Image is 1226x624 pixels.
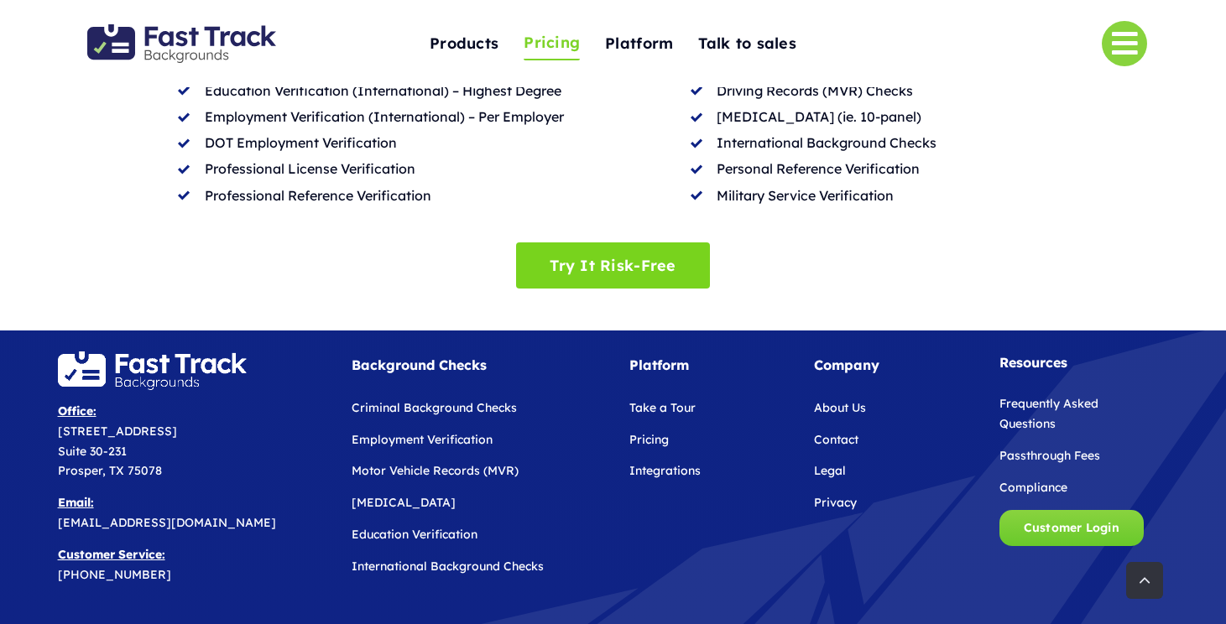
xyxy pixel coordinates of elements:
span: Pricing [524,30,580,56]
a: Legal [814,463,846,478]
span: [STREET_ADDRESS] [58,424,177,439]
a: [MEDICAL_DATA] [352,495,456,510]
a: Try It Risk-Free [516,242,709,289]
a: Customer Login [999,510,1144,546]
span: Try It Risk-Free [550,257,676,274]
a: Contact [814,432,858,447]
a: FastTrackLogo-Reverse@2x [58,350,247,367]
a: Pricing [629,432,669,447]
a: Integrations [629,463,701,478]
p: Driving Records (MVR) Checks [717,80,1147,102]
p: Professional License Verification [205,158,613,180]
a: Passthrough Fees [999,448,1100,463]
a: Talk to sales [698,26,796,62]
a: Link to # [1102,21,1147,66]
b: Email: [58,495,94,510]
span: [EMAIL_ADDRESS][DOMAIN_NAME] [58,515,276,530]
a: International Background Checks [352,559,544,574]
a: Pricing [524,27,580,61]
p: [MEDICAL_DATA] (ie. 10-panel) [717,106,1147,128]
strong: Background Checks [352,356,487,373]
p: Employment Verification (International) – Per Employer [205,106,613,128]
strong: Resources [999,354,1067,371]
p: Education Verification (International) – Highest Degree [205,80,613,102]
img: Fast Track Backgrounds Logo [87,24,276,63]
a: Take a Tour [629,400,696,415]
strong: Company [814,356,879,373]
span: Office: [58,403,97,419]
a: About Us [814,400,866,415]
a: Frequently Asked Questions [999,396,1098,431]
a: Criminal Background Checks [352,400,517,415]
span: Customer Login [1024,521,1119,535]
a: Motor Vehicle Records (MVR) [352,463,519,478]
span: Prosper, TX 75078 [58,463,162,478]
span: Platform [605,31,673,57]
a: Privacy [814,495,857,510]
span: Talk to sales [698,31,796,57]
a: Platform [605,26,673,62]
span: Suite 30-231 [58,444,127,459]
span: [PHONE_NUMBER] [58,567,171,582]
div: International Background Checks [717,132,1147,154]
a: Compliance [999,480,1067,495]
a: Fast Track Backgrounds Logo [87,23,276,40]
p: Professional Reference Verification [205,185,613,207]
p: Personal Reference Verification [717,158,1147,180]
a: Education Verification [352,527,477,542]
p: Military Service Verification [717,185,1147,207]
span: Products [430,31,498,57]
b: Customer Service: [58,547,165,562]
strong: Platform [629,356,689,373]
div: DOT Employment Verification [205,132,613,154]
nav: One Page [346,2,880,86]
a: Employment Verification [352,432,493,447]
